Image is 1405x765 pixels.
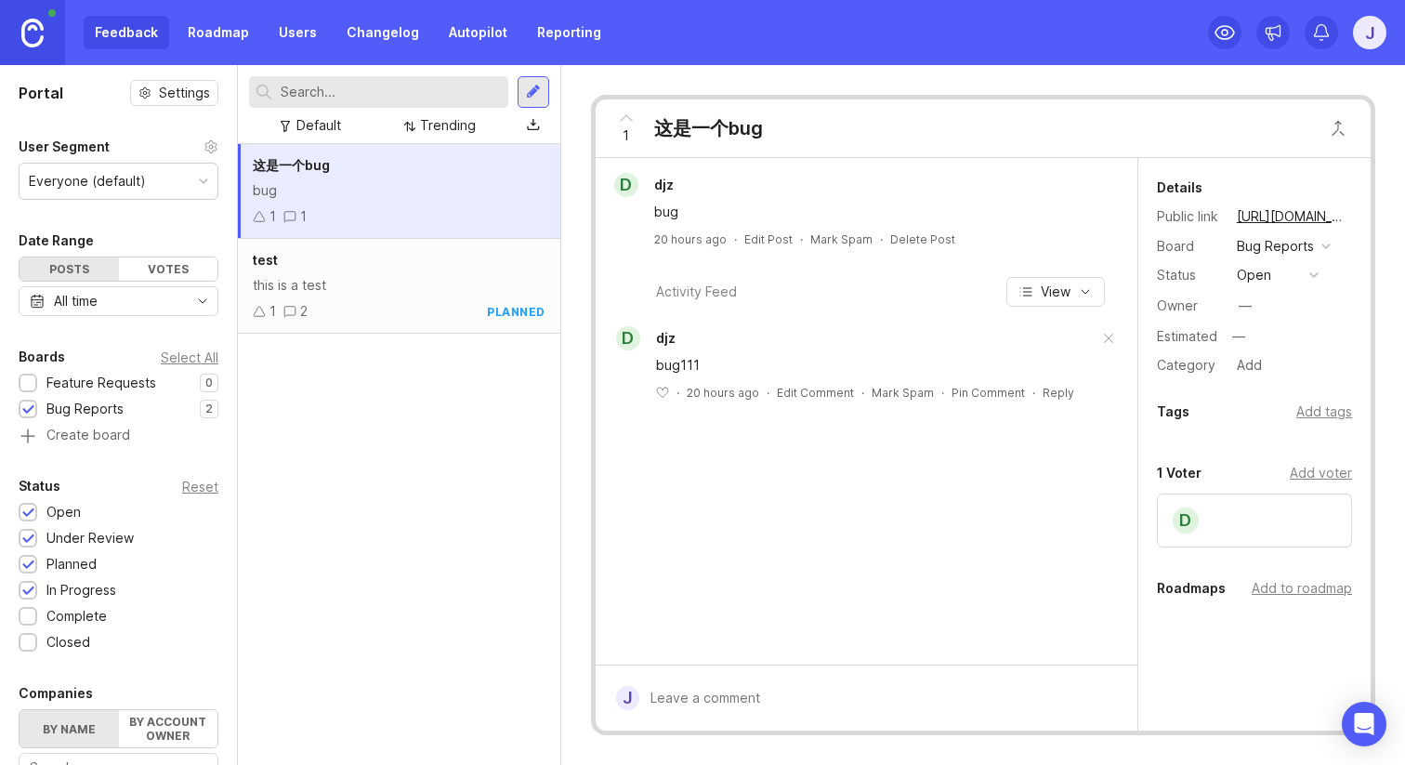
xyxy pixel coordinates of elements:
button: Settings [130,80,218,106]
div: Add to roadmap [1252,578,1352,599]
div: 1 [269,206,276,227]
span: 1 [623,125,629,146]
div: Edit Post [744,231,793,247]
div: Reply [1043,385,1074,401]
div: Estimated [1157,330,1217,343]
div: User Segment [19,136,110,158]
button: View [1006,277,1105,307]
div: Delete Post [890,231,955,247]
a: [URL][DOMAIN_NAME] [1231,204,1352,229]
div: Complete [46,606,107,627]
div: Roadmaps [1157,577,1226,600]
div: Bug Reports [1237,236,1314,257]
div: Closed [46,632,90,653]
div: Add [1231,353,1267,377]
div: d [616,326,640,350]
div: · [1032,385,1035,401]
div: bug [253,180,545,201]
input: Search... [281,82,501,102]
div: In Progress [46,580,116,600]
button: Mark Spam [872,385,934,401]
div: Date Range [19,230,94,252]
a: 20 hours ago [654,231,727,247]
a: ddjz [605,326,676,350]
div: Feature Requests [46,373,156,393]
div: Votes [119,257,218,281]
div: Trending [420,115,476,136]
svg: toggle icon [188,294,217,309]
div: Everyone (default) [29,171,146,191]
div: planned [487,304,545,320]
div: Companies [19,682,93,705]
div: · [676,385,679,401]
a: 这是一个bugbug11 [238,144,560,239]
a: Users [268,16,328,49]
div: this is a test [253,275,545,296]
div: · [861,385,864,401]
span: test [253,252,278,268]
a: ddjz [603,173,689,197]
span: Settings [159,84,210,102]
div: Status [1157,265,1222,285]
div: Bug Reports [46,399,124,419]
button: j [1353,16,1386,49]
span: 这是一个bug [253,157,330,173]
span: djz [656,330,676,346]
div: All time [54,291,98,311]
div: Reset [182,481,218,492]
div: · [941,385,944,401]
a: Reporting [526,16,612,49]
div: · [767,385,769,401]
div: Add voter [1290,463,1352,483]
div: 1 Voter [1157,462,1201,484]
div: Open [46,502,81,522]
a: testthis is a test12planned [238,239,560,334]
label: By name [20,710,119,747]
span: 20 hours ago [687,385,759,401]
div: — [1239,296,1252,316]
div: Pin Comment [952,385,1025,401]
div: Public link [1157,206,1222,227]
div: Owner [1157,296,1222,316]
div: open [1237,265,1271,285]
a: Changelog [335,16,430,49]
div: Posts [20,257,119,281]
div: · [880,231,883,247]
div: Boards [19,346,65,368]
h1: Portal [19,82,63,104]
p: 0 [205,376,213,390]
div: Open Intercom Messenger [1342,702,1386,746]
div: Board [1157,236,1222,257]
div: Tags [1157,401,1189,423]
div: Under Review [46,528,134,548]
div: 2 [300,301,308,322]
span: djz [654,177,674,192]
div: — [1227,324,1251,349]
div: Category [1157,355,1222,376]
div: Planned [46,554,97,574]
a: Roadmap [177,16,260,49]
div: Status [19,475,60,497]
div: d [1171,506,1201,535]
div: Edit Comment [777,385,854,401]
div: 这是一个bug [654,115,763,141]
div: j [616,686,639,710]
label: By account owner [119,710,218,747]
button: Mark Spam [810,231,873,247]
div: bug111 [656,355,1098,376]
p: 2 [205,402,213,416]
button: Close button [1320,110,1357,147]
div: · [800,231,803,247]
div: 1 [269,301,276,322]
div: · [734,231,737,247]
div: Details [1157,177,1202,199]
a: Autopilot [438,16,519,49]
div: 1 [300,206,307,227]
img: Canny Home [21,19,44,47]
div: d [614,173,638,197]
span: View [1041,283,1070,301]
div: Default [296,115,341,136]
